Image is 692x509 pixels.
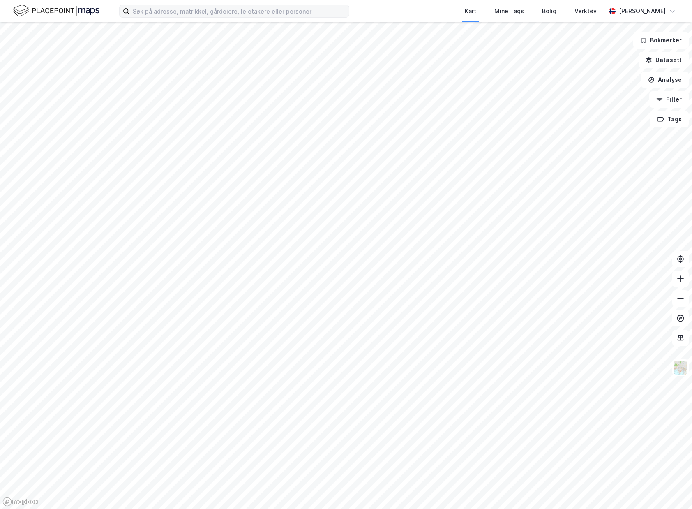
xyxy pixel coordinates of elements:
div: Verktøy [574,6,597,16]
div: Mine Tags [494,6,524,16]
iframe: Chat Widget [651,470,692,509]
div: Kart [465,6,476,16]
input: Søk på adresse, matrikkel, gårdeiere, leietakere eller personer [129,5,349,17]
img: logo.f888ab2527a4732fd821a326f86c7f29.svg [13,4,99,18]
div: Kontrollprogram for chat [651,470,692,509]
div: [PERSON_NAME] [619,6,666,16]
div: Bolig [542,6,556,16]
